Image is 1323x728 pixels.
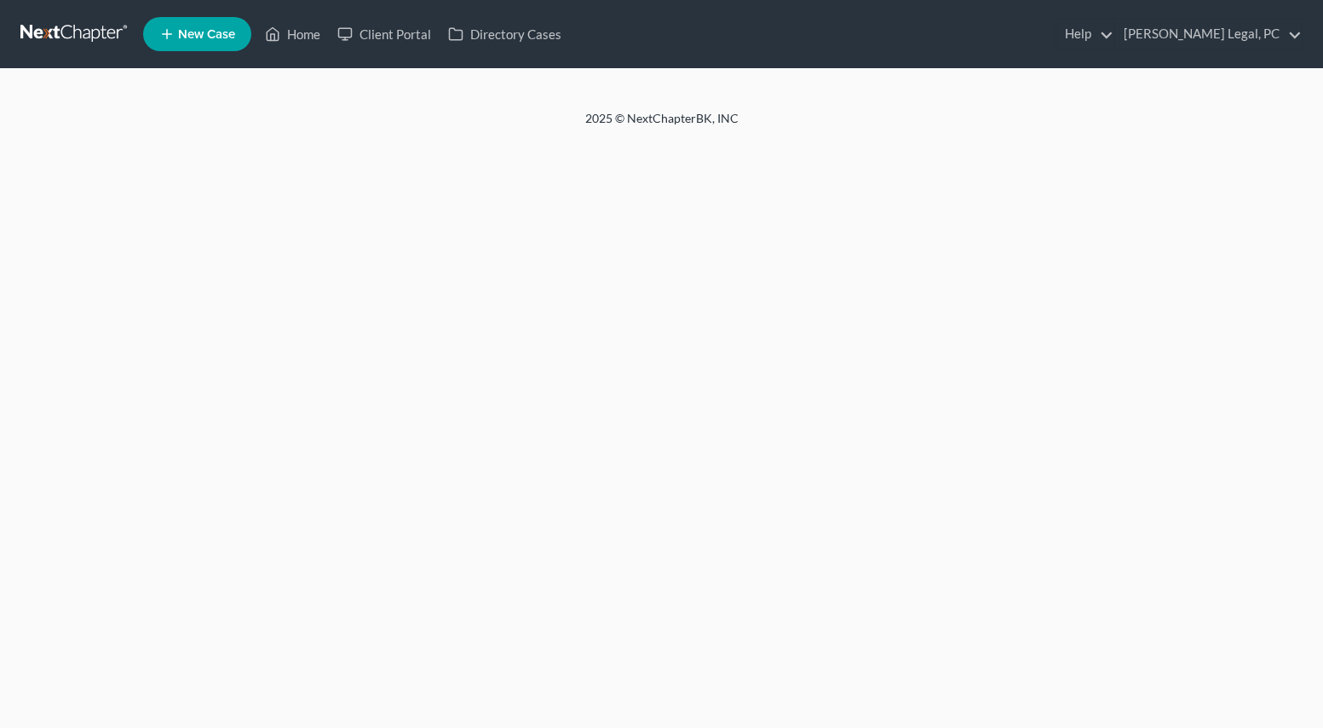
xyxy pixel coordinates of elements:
a: [PERSON_NAME] Legal, PC [1115,19,1302,49]
a: Client Portal [329,19,440,49]
new-legal-case-button: New Case [143,17,251,51]
a: Directory Cases [440,19,570,49]
div: 2025 © NextChapterBK, INC [176,110,1148,141]
a: Help [1056,19,1113,49]
a: Home [256,19,329,49]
